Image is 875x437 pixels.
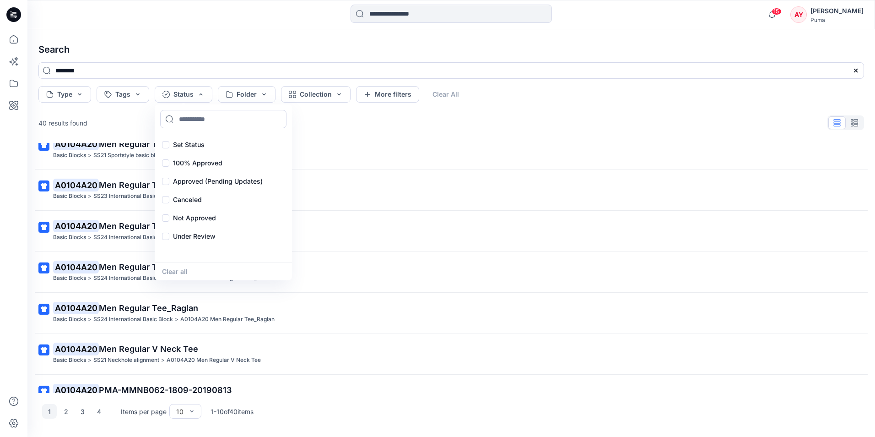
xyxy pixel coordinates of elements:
[173,231,216,242] p: Under Review
[99,221,167,231] span: Men Regular Tee
[173,213,216,224] p: Not Approved
[93,355,159,365] p: SS21 Neckhole alignment
[176,407,184,416] div: 10
[38,86,91,103] button: Type
[810,16,864,23] div: Puma
[53,219,99,232] mark: A0104A20
[173,139,205,150] p: Set Status
[157,191,290,209] div: Canceled
[88,355,92,365] p: >
[59,404,73,419] button: 2
[33,132,870,166] a: A0104A20Men Regular TeeBasic Blocks>SS21 Sportstyle basic blocks>A0104A20 Men Regular Tee
[53,151,86,160] p: Basic Blocks
[281,86,351,103] button: Collection
[88,315,92,324] p: >
[356,86,419,103] button: More filters
[157,172,290,191] div: Approved (Pending Updates)
[88,273,92,283] p: >
[53,137,99,150] mark: A0104A20
[53,191,86,201] p: Basic Blocks
[218,86,275,103] button: Folder
[155,86,212,103] button: Status
[99,385,232,395] span: PMA-MMNB062-1809-20190813
[33,255,870,289] a: A0104A20Men Regular Tee_LSBasic Blocks>SS24 International Basic Block>A0104A20 Men Regular Tee_LS
[53,315,86,324] p: Basic Blocks
[175,315,178,324] p: >
[167,355,261,365] p: A0104A20 Men Regular V Neck Tee
[810,5,864,16] div: [PERSON_NAME]
[93,273,173,283] p: SS24 International Basic Block
[99,303,198,313] span: Men Regular Tee_Raglan
[33,214,870,248] a: A0104A20Men Regular TeeBasic Blocks>SS24 International Basic Block>A0104A20 Men Regular Tee
[211,407,254,416] p: 1 - 10 of 40 items
[53,233,86,242] p: Basic Blocks
[173,194,202,205] p: Canceled
[157,209,290,227] div: Not Approved
[88,151,92,160] p: >
[93,191,173,201] p: SS23 International Basic Block
[790,6,807,23] div: AY
[93,233,173,242] p: SS24 International Basic Block
[180,315,275,324] p: A0104A20 Men Regular Tee_Raglan
[157,136,290,154] div: Set Status
[75,404,90,419] button: 3
[99,262,181,272] span: Men Regular Tee_LS
[53,343,99,355] mark: A0104A20
[161,355,165,365] p: >
[33,173,870,207] a: A0104A20Men Regular TeeBasic Blocks>SS23 International Basic Block>A0104A20 Men Regular Tee
[33,296,870,330] a: A0104A20Men Regular Tee_RaglanBasic Blocks>SS24 International Basic Block>A0104A20 Men Regular Te...
[157,227,290,246] div: Under Review
[53,273,86,283] p: Basic Blocks
[772,8,782,15] span: 15
[31,37,871,62] h4: Search
[121,407,167,416] p: Items per page
[53,261,99,273] mark: A0104A20
[99,180,167,190] span: Men Regular Tee
[93,315,173,324] p: SS24 International Basic Block
[53,179,99,191] mark: A0104A20
[53,383,99,396] mark: A0104A20
[33,337,870,371] a: A0104A20Men Regular V Neck TeeBasic Blocks>SS21 Neckhole alignment>A0104A20 Men Regular V Neck Tee
[33,378,870,412] a: A0104A20PMA-MMNB062-1809-20190813Basic Blocks>Intl. Men Basic Blocks>A0104A20 PMA-MMNB062-1809-20...
[173,176,263,187] p: Approved (Pending Updates)
[92,404,106,419] button: 4
[88,191,92,201] p: >
[97,86,149,103] button: Tags
[99,344,198,354] span: Men Regular V Neck Tee
[93,151,167,160] p: SS21 Sportstyle basic blocks
[53,301,99,314] mark: A0104A20
[173,158,222,169] p: 100% Approved
[38,118,87,128] p: 40 results found
[88,233,92,242] p: >
[53,355,86,365] p: Basic Blocks
[42,404,57,419] button: 1
[99,139,167,149] span: Men Regular Tee
[157,154,290,172] div: 100% Approved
